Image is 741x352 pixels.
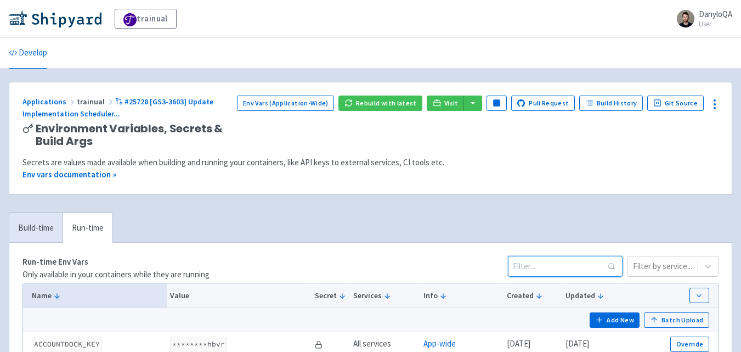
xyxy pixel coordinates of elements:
[353,290,416,301] button: Services
[77,97,115,107] span: trainual
[579,96,643,111] a: Build History
[22,256,88,267] strong: Run-time Env Vars
[427,96,464,111] a: Visit
[22,157,719,169] div: Secrets are values made available when building and running your containers, like API keys to ext...
[423,338,456,349] a: App-wide
[590,312,640,328] button: Add New
[63,213,112,243] a: Run-time
[22,97,213,119] a: #25728 [GS3-3603] Update Implementation Scheduler...
[444,99,459,108] span: Visit
[22,169,116,180] a: Env vars documentation »
[507,290,558,301] button: Created
[115,9,177,29] a: trainual
[670,10,732,27] a: DanyloQA User
[167,283,312,308] th: Value
[22,97,77,107] a: Applications
[508,256,623,277] input: Filter...
[9,10,101,27] img: Shipyard logo
[565,290,617,301] button: Updated
[9,213,63,243] a: Build-time
[32,337,102,351] code: ACCOUNTDOCK_KEY
[647,96,704,111] a: Git Source
[670,337,709,352] button: Override
[36,122,228,148] span: Environment Variables, Secrets & Build Args
[644,312,709,328] button: Batch Upload
[237,96,334,111] a: Env Vars (Application-Wide)
[699,20,732,27] small: User
[338,96,422,111] button: Rebuild with latest
[9,38,47,69] a: Develop
[487,96,506,111] button: Pause
[699,9,732,19] span: DanyloQA
[423,290,500,301] button: Info
[315,290,346,301] button: Secret
[22,269,210,281] p: Only available in your containers while they are running
[32,290,163,301] button: Name
[507,338,530,349] time: [DATE]
[511,96,575,111] a: Pull Request
[565,338,589,349] time: [DATE]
